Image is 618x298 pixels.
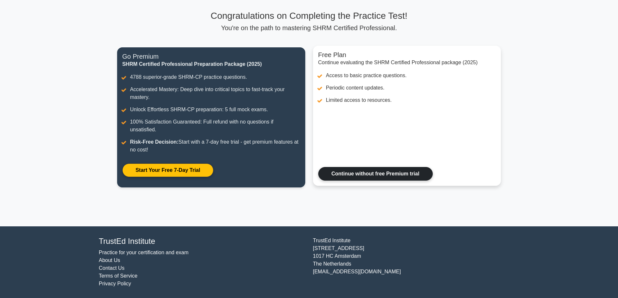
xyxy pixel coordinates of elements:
a: Continue without free Premium trial [318,167,433,181]
a: Contact Us [99,265,125,271]
h4: TrustEd Institute [99,237,305,246]
h3: Congratulations on Completing the Practice Test! [117,10,501,21]
div: TrustEd Institute [STREET_ADDRESS] 1017 HC Amsterdam The Netherlands [EMAIL_ADDRESS][DOMAIN_NAME] [309,237,523,288]
a: Practice for your certification and exam [99,250,189,255]
a: Start Your Free 7-Day Trial [122,163,213,177]
a: Privacy Policy [99,281,131,286]
p: You're on the path to mastering SHRM Certified Professional. [117,24,501,32]
a: Terms of Service [99,273,138,279]
a: About Us [99,257,120,263]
